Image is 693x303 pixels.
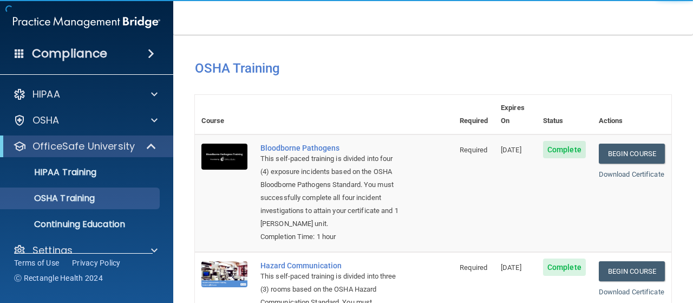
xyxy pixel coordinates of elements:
a: Download Certificate [599,170,664,178]
span: [DATE] [501,263,521,272]
a: Bloodborne Pathogens [260,144,399,152]
span: Required [460,263,487,272]
h4: Compliance [32,46,107,61]
a: OfficeSafe University [13,140,157,153]
p: OSHA Training [7,193,95,204]
a: Begin Course [599,261,665,281]
a: OSHA [13,114,158,127]
span: Complete [543,259,586,276]
a: Privacy Policy [72,257,121,268]
a: Hazard Communication [260,261,399,270]
h4: OSHA Training [195,61,671,76]
p: HIPAA Training [7,167,96,178]
p: Continuing Education [7,219,155,230]
th: Required [453,95,494,134]
div: Completion Time: 1 hour [260,230,399,243]
span: Required [460,146,487,154]
p: OfficeSafe University [32,140,135,153]
th: Course [195,95,254,134]
a: Begin Course [599,144,665,164]
a: HIPAA [13,88,158,101]
a: Download Certificate [599,288,664,296]
th: Expires On [494,95,537,134]
div: This self-paced training is divided into four (4) exposure incidents based on the OSHA Bloodborne... [260,152,399,230]
p: Settings [32,244,73,257]
img: PMB logo [13,11,160,33]
th: Status [537,95,592,134]
a: Terms of Use [14,257,59,268]
p: OSHA [32,114,60,127]
span: [DATE] [501,146,521,154]
span: Complete [543,141,586,158]
p: HIPAA [32,88,60,101]
a: Settings [13,244,158,257]
span: Ⓒ Rectangle Health 2024 [14,273,103,283]
th: Actions [592,95,671,134]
